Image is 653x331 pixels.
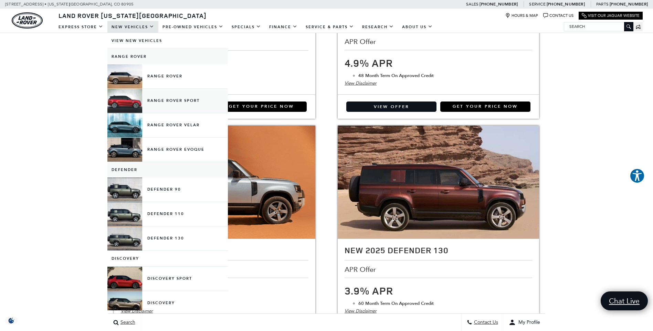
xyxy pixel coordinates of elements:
[516,320,540,325] span: My Profile
[466,2,478,7] span: Sales
[605,296,643,306] span: Chat Live
[54,11,211,20] a: Land Rover [US_STATE][GEOGRAPHIC_DATA]
[107,138,228,162] a: Range Rover Evoque
[265,21,302,33] a: Finance
[345,284,393,298] span: 3.9% APR
[107,251,228,266] a: Discovery
[345,56,393,70] span: 4.9% APR
[228,21,265,33] a: Specials
[107,162,228,178] a: Defender
[345,246,532,255] h2: New 2025 Defender 130
[12,12,43,29] img: Land Rover
[107,21,158,33] a: New Vehicles
[107,89,228,113] a: Range Rover Sport
[107,113,228,137] a: Range Rover Velar
[12,12,43,29] a: land-rover
[107,267,228,291] a: Discovery Sport
[54,21,107,33] a: EXPRESS STORE
[529,2,545,7] span: Service
[107,49,228,64] a: Range Rover
[107,178,228,202] a: Defender 90
[358,73,434,79] span: 48 Month Term On Approved Credit
[107,226,228,250] a: Defender 130
[630,168,645,185] aside: Accessibility Help Desk
[107,33,228,49] a: View New Vehicles
[582,13,640,18] a: Visit Our Jaguar Website
[158,21,228,33] a: Pre-Owned Vehicles
[107,202,228,226] a: Defender 110
[358,300,434,307] span: 60 Month Term On Approved Credit
[596,2,609,7] span: Parts
[121,307,308,315] div: View Disclaimer
[345,79,532,87] div: View Disclaimer
[3,317,19,324] section: Click to Open Cookie Consent Modal
[107,291,228,315] a: Discovery
[345,266,378,273] span: APR Offer
[345,38,378,45] span: APR Offer
[119,320,135,325] span: Search
[630,168,645,183] button: Explore your accessibility options
[3,317,19,324] img: Opt-Out Icon
[547,1,585,7] a: [PHONE_NUMBER]
[543,13,573,18] a: Contact Us
[217,102,307,112] a: Get Your Price Now
[601,291,648,310] a: Chat Live
[610,1,648,7] a: [PHONE_NUMBER]
[564,22,633,31] input: Search
[302,21,358,33] a: Service & Parts
[346,102,436,112] a: View Offer
[440,102,530,112] a: Get Your Price Now
[480,1,518,7] a: [PHONE_NUMBER]
[338,126,539,239] img: New 2025 Defender 130
[472,320,498,325] span: Contact Us
[358,21,398,33] a: Research
[505,13,538,18] a: Hours & Map
[345,307,532,315] div: View Disclaimer
[504,314,545,331] button: Open user profile menu
[107,64,228,88] a: Range Rover
[59,11,207,20] span: Land Rover [US_STATE][GEOGRAPHIC_DATA]
[54,21,437,33] nav: Main Navigation
[398,21,437,33] a: About Us
[5,2,134,7] a: [STREET_ADDRESS] • [US_STATE][GEOGRAPHIC_DATA], CO 80905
